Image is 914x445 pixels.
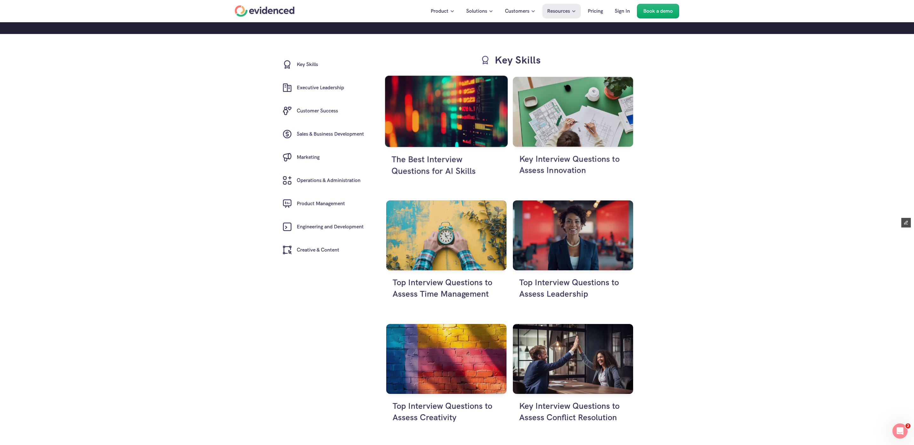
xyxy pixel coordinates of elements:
[297,107,338,115] h6: Customer Success
[386,200,507,270] img: Clock
[495,53,540,67] h3: Key Skills
[276,76,369,99] a: Executive Leadership
[276,123,369,146] a: Sales & Business Development
[297,223,364,231] h6: Engineering and Development
[519,277,627,300] h4: Top Interview Questions to Assess Leadership
[643,7,673,15] p: Book a demo
[297,130,364,138] h6: Sales & Business Development
[588,7,603,15] p: Pricing
[276,146,369,169] a: Marketing
[615,7,630,15] p: Sign In
[505,7,529,15] p: Customers
[393,400,500,423] h4: Top Interview Questions to Assess Creativity
[386,324,507,394] img: Colourful painted wall
[901,218,911,227] button: Edit Framer Content
[235,5,295,17] a: Home
[276,239,369,262] a: Creative & Content
[519,153,627,176] h4: Key Interview Questions to Assess Innovation
[276,192,369,215] a: Product Management
[393,277,500,300] h4: Top Interview Questions to Assess Time Management
[297,176,361,185] h6: Operations & Administration
[392,153,501,177] h4: The Best Interview Questions for AI Skills
[297,84,344,92] h6: Executive Leadership
[466,7,487,15] p: Solutions
[513,324,633,394] img: Employees resolving conflict
[513,324,633,441] a: Employees resolving conflict Key Interview Questions to Assess Conflict Resolution
[892,423,908,439] iframe: Intercom live chat
[637,4,679,18] a: Book a demo
[385,76,508,195] a: Abstract digital display dataThe Best Interview Questions for AI Skills
[905,423,911,428] span: 2
[297,199,345,208] h6: Product Management
[386,200,507,318] a: ClockTop Interview Questions to Assess Time Management
[385,76,508,147] img: Abstract digital display data
[431,7,448,15] p: Product
[276,53,369,76] a: Key Skills
[297,246,339,254] h6: Creative & Content
[297,153,320,161] h6: Marketing
[276,215,369,239] a: Engineering and Development
[513,77,633,194] a: An employee innovating on some designsKey Interview Questions to Assess Innovation
[583,4,608,18] a: Pricing
[386,324,507,441] a: Colourful painted wallTop Interview Questions to Assess Creativity
[610,4,635,18] a: Sign In
[547,7,570,15] p: Resources
[276,99,369,123] a: Customer Success
[513,77,633,147] img: An employee innovating on some designs
[519,400,627,423] h4: Key Interview Questions to Assess Conflict Resolution
[297,60,318,69] h6: Key Skills
[513,200,633,270] img: A leader
[513,200,633,318] a: A leaderTop Interview Questions to Assess Leadership
[276,169,369,192] a: Operations & Administration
